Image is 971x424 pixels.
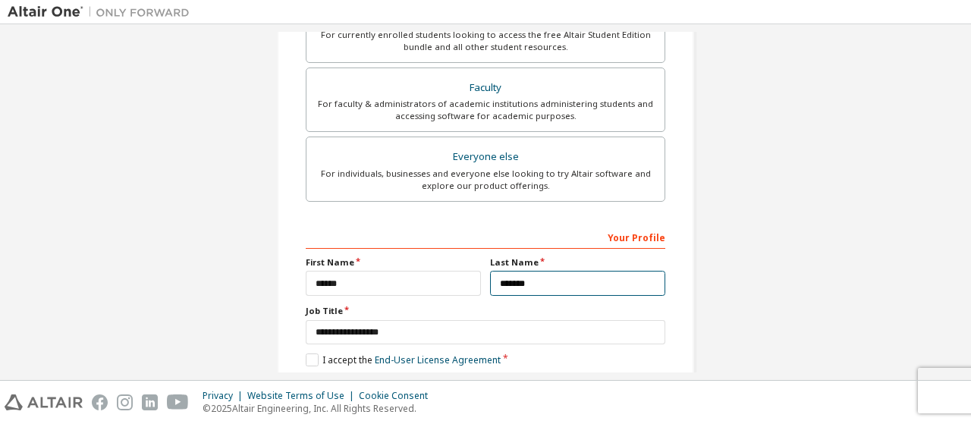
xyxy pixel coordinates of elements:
[316,77,655,99] div: Faculty
[490,256,665,269] label: Last Name
[306,353,501,366] label: I accept the
[92,394,108,410] img: facebook.svg
[316,168,655,192] div: For individuals, businesses and everyone else looking to try Altair software and explore our prod...
[359,390,437,402] div: Cookie Consent
[306,256,481,269] label: First Name
[316,146,655,168] div: Everyone else
[316,98,655,122] div: For faculty & administrators of academic institutions administering students and accessing softwa...
[203,402,437,415] p: © 2025 Altair Engineering, Inc. All Rights Reserved.
[375,353,501,366] a: End-User License Agreement
[167,394,189,410] img: youtube.svg
[8,5,197,20] img: Altair One
[117,394,133,410] img: instagram.svg
[5,394,83,410] img: altair_logo.svg
[247,390,359,402] div: Website Terms of Use
[306,225,665,249] div: Your Profile
[306,305,665,317] label: Job Title
[316,29,655,53] div: For currently enrolled students looking to access the free Altair Student Edition bundle and all ...
[142,394,158,410] img: linkedin.svg
[203,390,247,402] div: Privacy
